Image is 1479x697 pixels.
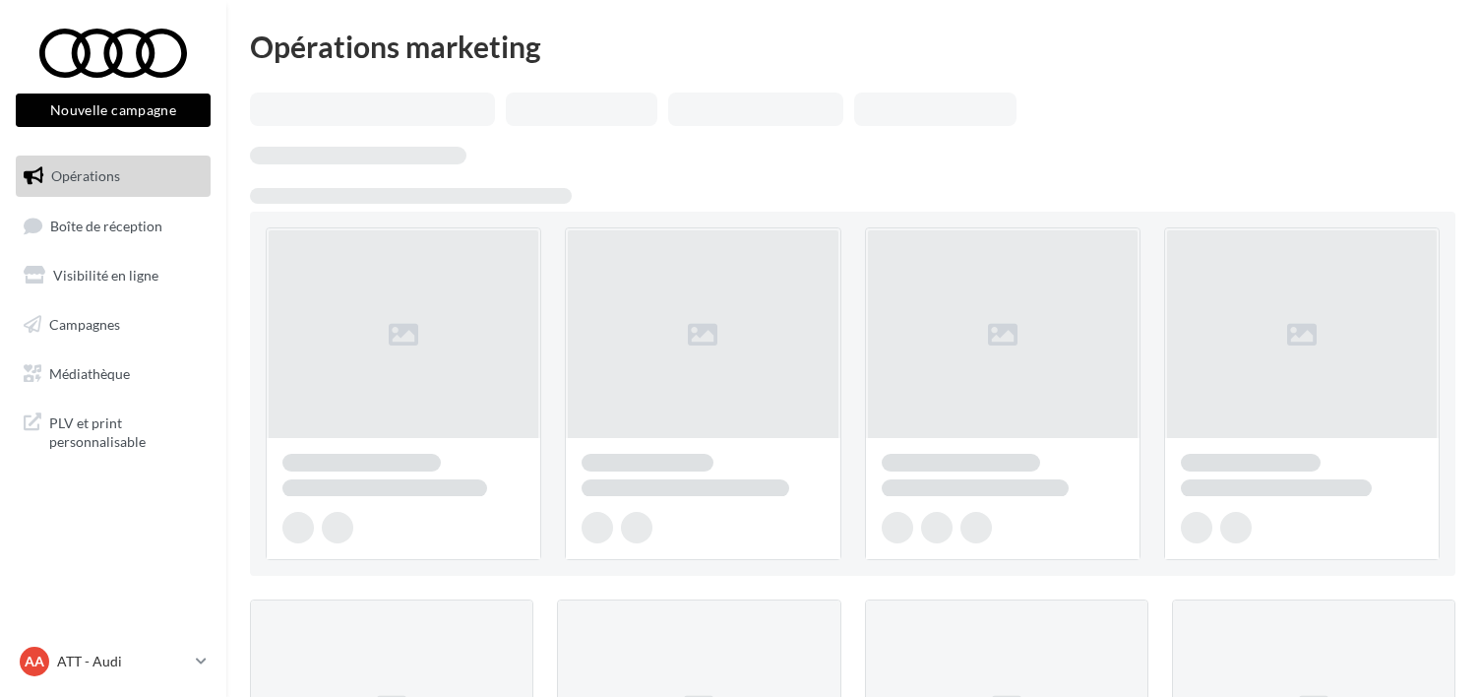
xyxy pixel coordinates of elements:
[12,156,215,197] a: Opérations
[250,32,1455,61] div: Opérations marketing
[57,652,188,671] p: ATT - Audi
[16,643,211,680] a: AA ATT - Audi
[53,267,158,284] span: Visibilité en ligne
[12,304,215,346] a: Campagnes
[51,167,120,184] span: Opérations
[12,205,215,247] a: Boîte de réception
[12,353,215,395] a: Médiathèque
[49,410,203,452] span: PLV et print personnalisable
[16,94,211,127] button: Nouvelle campagne
[49,316,120,333] span: Campagnes
[12,402,215,460] a: PLV et print personnalisable
[49,364,130,381] span: Médiathèque
[50,217,162,233] span: Boîte de réception
[25,652,44,671] span: AA
[12,255,215,296] a: Visibilité en ligne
